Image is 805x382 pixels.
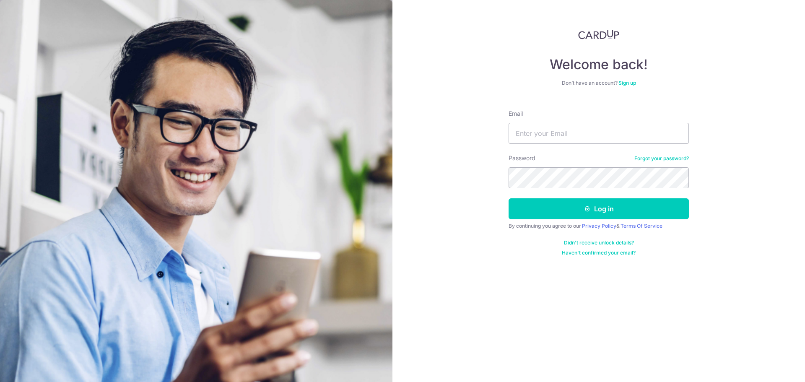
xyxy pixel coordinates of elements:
[562,249,636,256] a: Haven't confirmed your email?
[578,29,619,39] img: CardUp Logo
[621,223,662,229] a: Terms Of Service
[582,223,616,229] a: Privacy Policy
[564,239,634,246] a: Didn't receive unlock details?
[509,198,689,219] button: Log in
[509,123,689,144] input: Enter your Email
[509,80,689,86] div: Don’t have an account?
[618,80,636,86] a: Sign up
[509,56,689,73] h4: Welcome back!
[509,154,535,162] label: Password
[509,223,689,229] div: By continuing you agree to our &
[634,155,689,162] a: Forgot your password?
[509,109,523,118] label: Email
